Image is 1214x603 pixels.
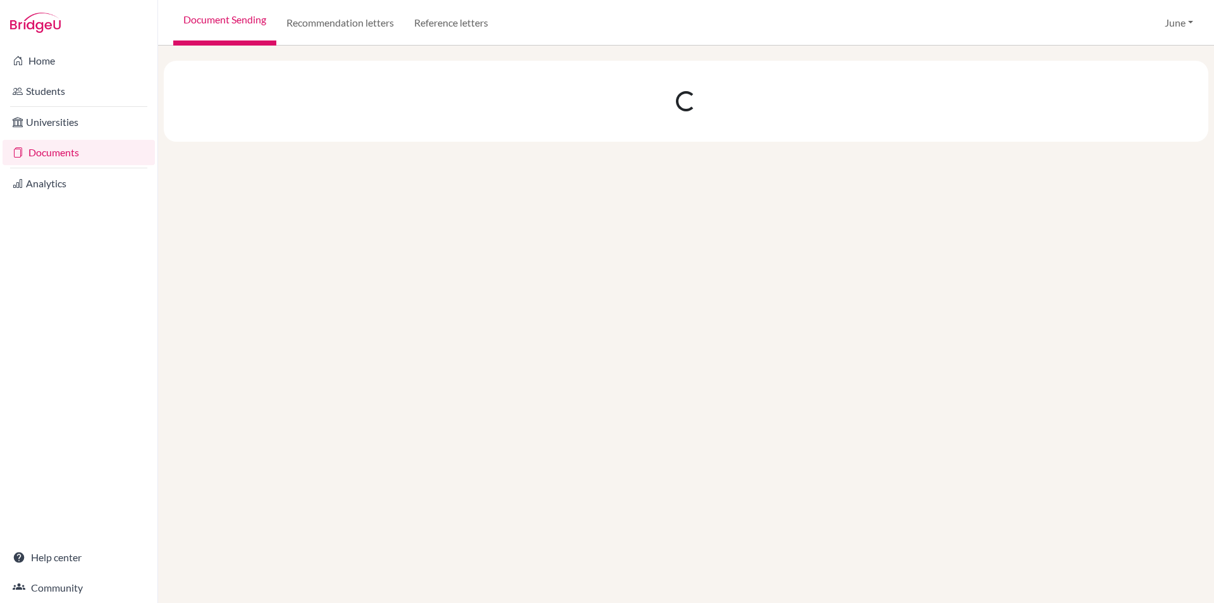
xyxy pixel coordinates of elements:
[3,171,155,196] a: Analytics
[3,48,155,73] a: Home
[3,575,155,600] a: Community
[1159,11,1199,35] button: June
[3,109,155,135] a: Universities
[10,13,61,33] img: Bridge-U
[3,140,155,165] a: Documents
[3,78,155,104] a: Students
[3,545,155,570] a: Help center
